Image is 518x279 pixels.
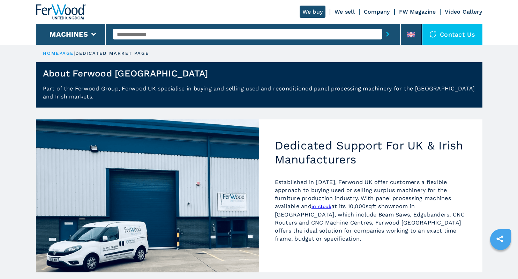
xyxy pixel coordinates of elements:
[275,139,467,166] h2: Dedicated Support For UK & Irish Manufacturers
[399,8,436,15] a: FW Magazine
[43,51,74,56] a: HOMEPAGE
[382,26,393,42] button: submit-button
[74,51,75,56] span: |
[43,68,208,79] h1: About Ferwood [GEOGRAPHIC_DATA]
[275,178,467,243] p: Established in [DATE], Ferwood UK offer customers a flexible approach to buying used or selling s...
[429,31,436,38] img: Contact us
[50,30,88,38] button: Machines
[364,8,390,15] a: Company
[75,50,149,57] p: dedicated market page
[36,85,482,108] p: Part of the Ferwood Group, Ferwood UK specialise in buying and selling used and reconditioned pan...
[311,204,331,209] a: in stock
[488,248,513,274] iframe: Chat
[36,119,259,272] img: Dedicated Support For UK & Irish Manufacturers
[36,4,86,20] img: Ferwood
[335,8,355,15] a: We sell
[491,230,509,248] a: sharethis
[300,6,326,18] a: We buy
[445,8,482,15] a: Video Gallery
[422,24,482,45] div: Contact us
